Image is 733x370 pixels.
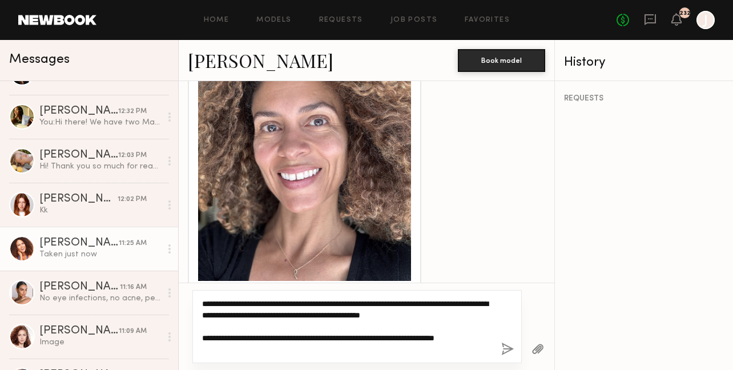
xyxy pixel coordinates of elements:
[118,194,147,205] div: 12:02 PM
[564,56,724,69] div: History
[119,326,147,337] div: 11:09 AM
[39,106,118,117] div: [PERSON_NAME]
[458,49,545,72] button: Book model
[679,10,691,17] div: 232
[119,238,147,249] div: 11:25 AM
[39,150,118,161] div: [PERSON_NAME]
[319,17,363,24] a: Requests
[256,17,291,24] a: Models
[39,238,119,249] div: [PERSON_NAME]
[39,293,161,304] div: No eye infections, no acne, perfect skin! I’m okay with the hair!
[9,53,70,66] span: Messages
[390,17,438,24] a: Job Posts
[120,282,147,293] div: 11:16 AM
[39,249,161,260] div: Taken just now
[564,95,724,103] div: REQUESTS
[118,106,147,117] div: 12:32 PM
[465,17,510,24] a: Favorites
[188,48,333,73] a: [PERSON_NAME]
[39,205,161,216] div: Kk
[39,281,120,293] div: [PERSON_NAME]
[204,17,229,24] a: Home
[118,150,147,161] div: 12:03 PM
[696,11,715,29] a: J
[39,161,161,172] div: Hi! Thank you so much for reaching out, but unfortunately I’m not available on 10/14.
[458,55,545,65] a: Book model
[39,325,119,337] div: [PERSON_NAME]
[39,194,118,205] div: [PERSON_NAME]
[39,337,161,348] div: Image
[39,117,161,128] div: You: Hi there! We have two Makeup/skincare photoshoots coming up for the brand YENSA and then Pur...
